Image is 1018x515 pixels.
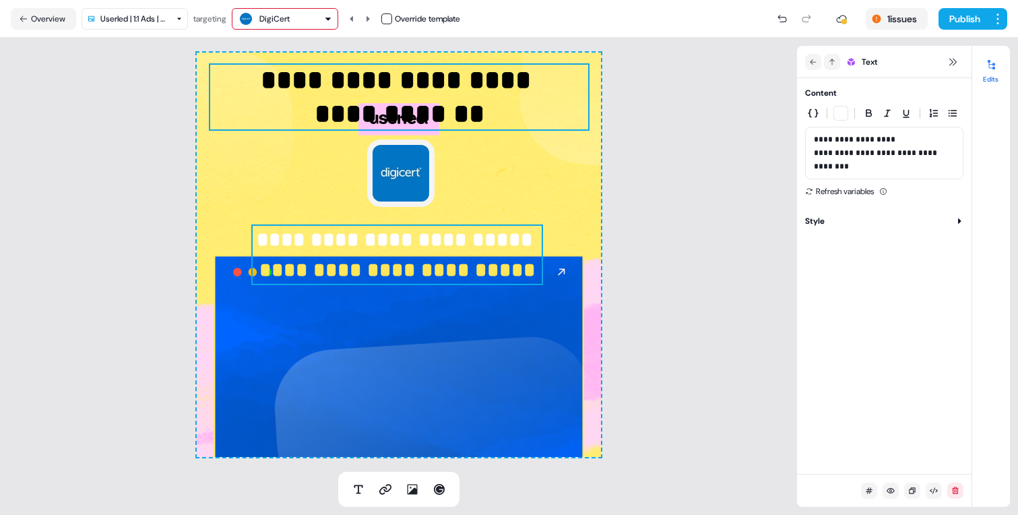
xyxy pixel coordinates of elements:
button: Publish [939,8,988,30]
button: DigiCert [232,8,338,30]
div: Override template [395,12,460,26]
div: DigiCert [259,12,290,26]
span: Text [862,55,877,69]
img: Image [274,336,593,502]
div: targeting [193,12,226,26]
button: Style [805,214,963,228]
button: Edits [972,54,1010,84]
button: Refresh variables [805,185,874,198]
div: Content [805,86,837,100]
button: 1issues [866,8,928,30]
button: Overview [11,8,76,30]
div: Userled | 1:1 Ads | Customers [100,12,170,26]
div: Style [805,214,825,228]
